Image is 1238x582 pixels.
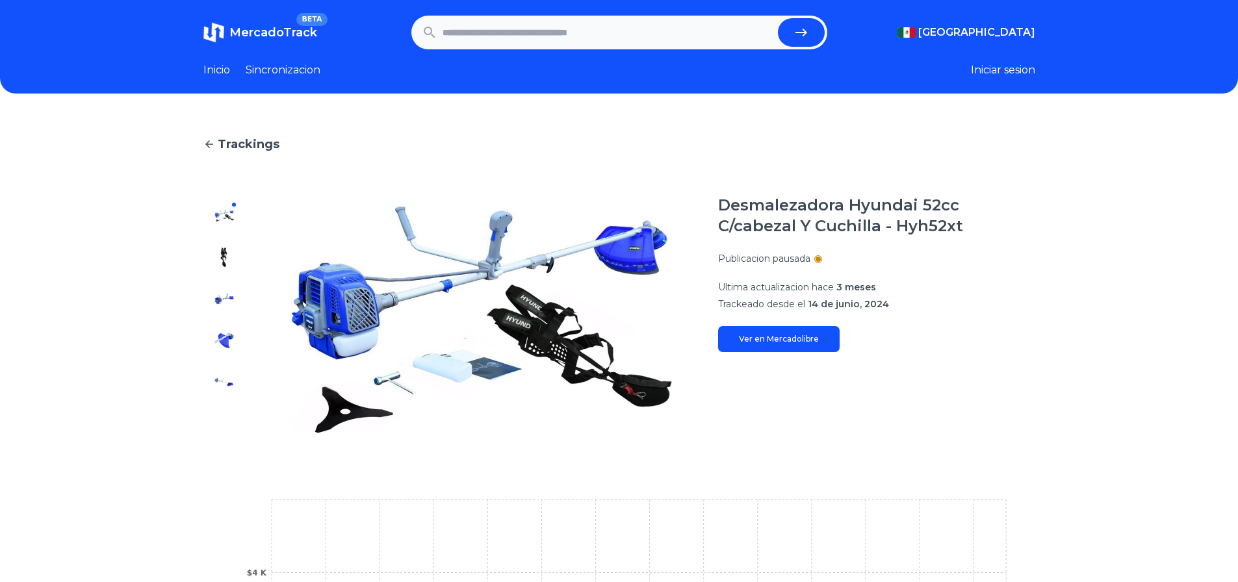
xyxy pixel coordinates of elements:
[203,22,317,43] a: MercadoTrackBETA
[203,135,1035,153] a: Trackings
[203,62,230,78] a: Inicio
[296,13,327,26] span: BETA
[718,195,1035,236] h1: Desmalezadora Hyundai 52cc C/cabezal Y Cuchilla - Hyh52xt
[718,326,840,352] a: Ver en Mercadolibre
[214,413,235,434] img: Desmalezadora Hyundai 52cc C/cabezal Y Cuchilla - Hyh52xt
[808,298,889,310] span: 14 de junio, 2024
[836,281,876,293] span: 3 meses
[918,25,1035,40] span: [GEOGRAPHIC_DATA]
[246,568,266,577] tspan: $4 K
[718,281,834,293] span: Ultima actualizacion hace
[718,298,805,310] span: Trackeado desde el
[897,25,1035,40] button: [GEOGRAPHIC_DATA]
[203,22,224,43] img: MercadoTrack
[214,330,235,351] img: Desmalezadora Hyundai 52cc C/cabezal Y Cuchilla - Hyh52xt
[971,62,1035,78] button: Iniciar sesion
[897,27,916,38] img: Mexico
[271,195,692,444] img: Desmalezadora Hyundai 52cc C/cabezal Y Cuchilla - Hyh52xt
[718,252,810,265] p: Publicacion pausada
[214,205,235,226] img: Desmalezadora Hyundai 52cc C/cabezal Y Cuchilla - Hyh52xt
[214,288,235,309] img: Desmalezadora Hyundai 52cc C/cabezal Y Cuchilla - Hyh52xt
[218,135,279,153] span: Trackings
[229,25,317,40] span: MercadoTrack
[246,62,320,78] a: Sincronizacion
[214,247,235,268] img: Desmalezadora Hyundai 52cc C/cabezal Y Cuchilla - Hyh52xt
[214,372,235,392] img: Desmalezadora Hyundai 52cc C/cabezal Y Cuchilla - Hyh52xt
